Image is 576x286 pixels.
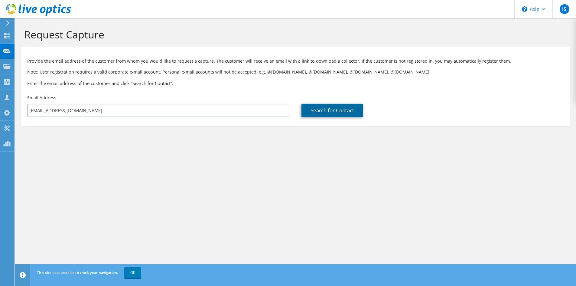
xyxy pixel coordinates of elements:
h3: Enter the email address of the customer and click “Search for Contact”. [27,80,564,87]
label: Email Address [27,95,56,101]
a: Search for Contact [301,104,363,117]
span: IS [560,4,569,14]
span: This site uses cookies to track your navigation. [37,270,118,275]
a: OK [124,267,141,278]
p: Note: User registration requires a valid corporate e-mail account. Personal e-mail accounts will ... [27,69,564,75]
h1: Request Capture [24,28,564,41]
svg: \n [522,6,527,12]
p: Provide the email address of the customer from whom you would like to request a capture. The cust... [27,58,564,64]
